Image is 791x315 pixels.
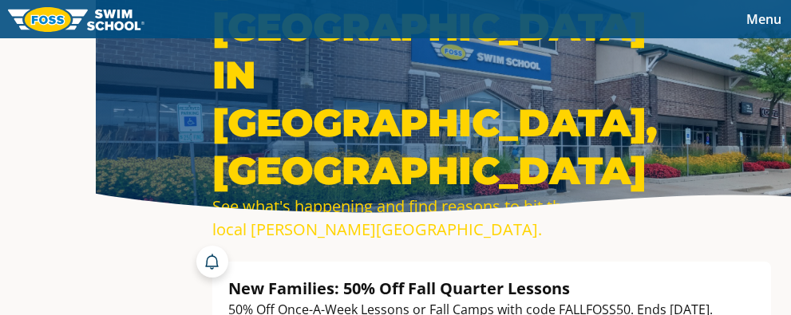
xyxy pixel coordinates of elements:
div: New Families: 50% Off Fall Quarter Lessons [228,278,713,299]
button: Toggle navigation [737,7,791,31]
img: FOSS Swim School Logo [8,7,144,32]
span: Menu [746,10,781,28]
